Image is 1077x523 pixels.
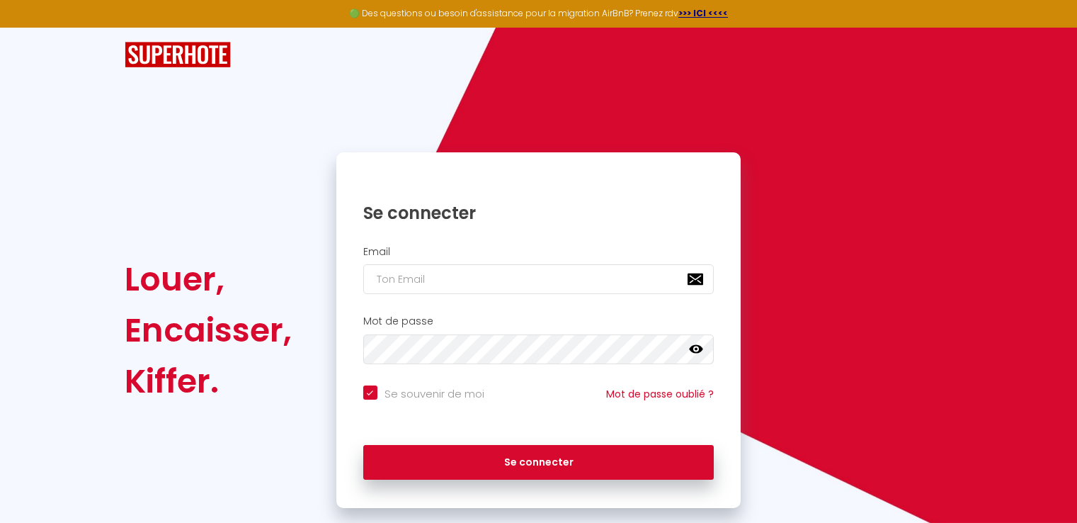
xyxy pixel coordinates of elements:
h2: Email [363,246,714,258]
h2: Mot de passe [363,315,714,327]
img: SuperHote logo [125,42,231,68]
a: >>> ICI <<<< [678,7,728,19]
div: Encaisser, [125,305,292,356]
div: Kiffer. [125,356,292,407]
button: Se connecter [363,445,714,480]
a: Mot de passe oublié ? [606,387,714,401]
input: Ton Email [363,264,714,294]
div: Louer, [125,254,292,305]
h1: Se connecter [363,202,714,224]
